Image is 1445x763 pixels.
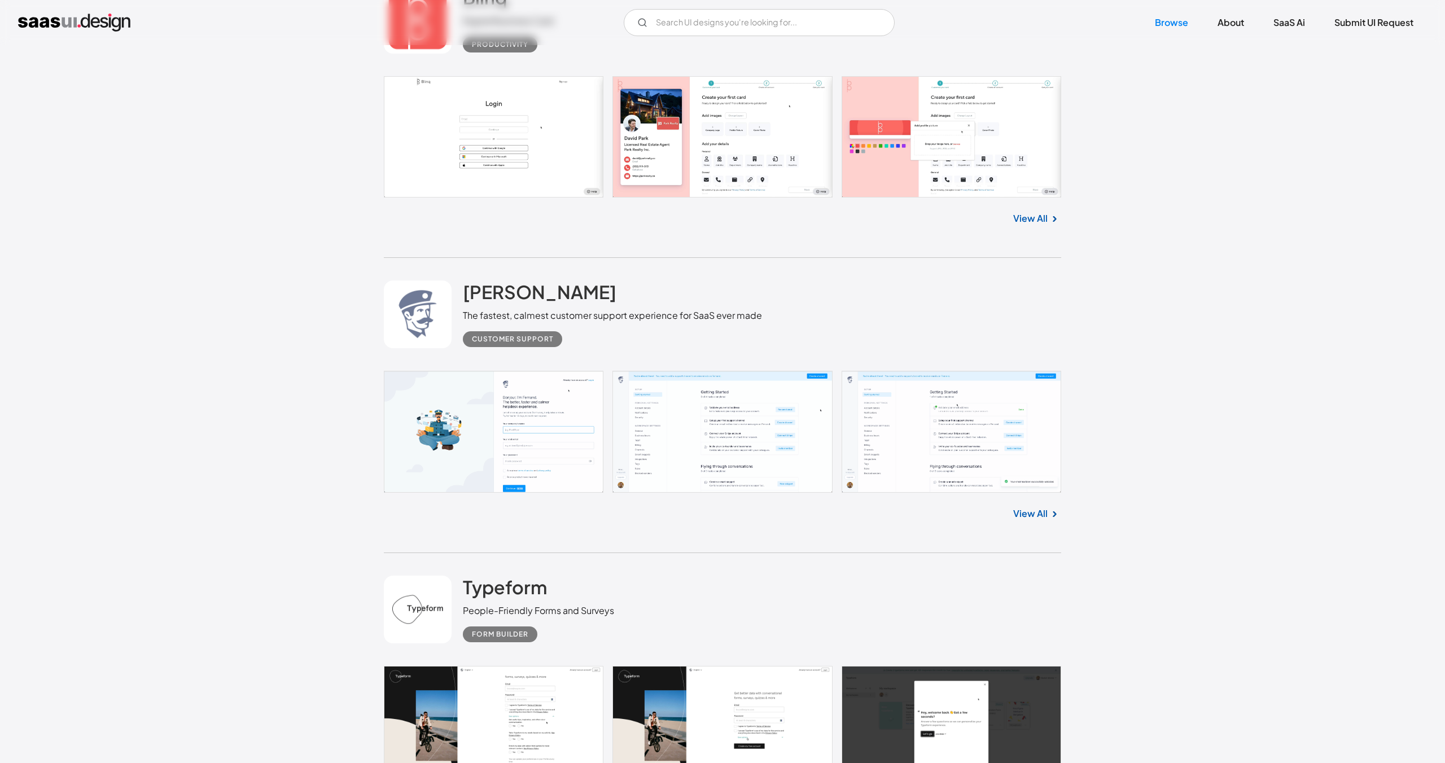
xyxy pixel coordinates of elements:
div: People-Friendly Forms and Surveys [463,604,614,617]
a: About [1204,10,1258,35]
div: The fastest, calmest customer support experience for SaaS ever made [463,309,762,322]
a: Submit UI Request [1321,10,1427,35]
a: View All [1013,212,1048,225]
input: Search UI designs you're looking for... [624,9,895,36]
div: Customer Support [472,332,553,346]
h2: Typeform [463,576,547,598]
a: Browse [1141,10,1202,35]
div: Form Builder [472,628,528,641]
a: [PERSON_NAME] [463,280,616,309]
h2: [PERSON_NAME] [463,280,616,303]
a: View All [1013,507,1048,520]
a: Typeform [463,576,547,604]
a: SaaS Ai [1260,10,1319,35]
form: Email Form [624,9,895,36]
a: home [18,14,130,32]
